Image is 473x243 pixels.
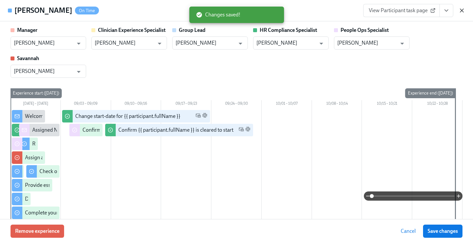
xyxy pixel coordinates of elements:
div: 09/03 – 09/09 [61,100,111,109]
span: Remove experience [15,228,59,234]
button: Open [235,38,246,49]
strong: Manager [17,27,37,33]
span: Slack [245,126,250,134]
div: 10/22 – 10/28 [412,100,462,109]
div: 10/08 – 10/14 [312,100,362,109]
div: Assign a Clinician Experience Specialist for {{ participant.fullName }} (start-date {{ participan... [25,154,285,161]
button: Remove experience [11,225,64,238]
div: Experience start ([DATE]) [10,88,62,98]
div: 10/15 – 10/21 [362,100,412,109]
div: Check out our recommended laptop specs [39,168,134,175]
button: Open [316,38,326,49]
strong: Savannah [17,55,39,61]
div: [DATE] – [DATE] [11,100,61,109]
button: Open [154,38,165,49]
button: Open [74,38,84,49]
button: Cancel [396,225,420,238]
strong: Clinician Experience Specialist [98,27,166,33]
span: View Participant task page [369,7,434,14]
span: Work Email [196,113,201,120]
button: View task page [439,4,453,17]
div: Change start-date for {{ participant.fullName }} [75,113,180,120]
div: Complete your drug screening [25,209,93,216]
div: Provide essential professional documentation [25,182,128,189]
div: Welcome from the Charlie Health Compliance Team 👋 [25,113,149,120]
span: Changes saved! [196,11,240,18]
div: Confirm cleared by People Ops [83,126,152,134]
button: Open [74,67,84,77]
button: Save changes [423,225,462,238]
div: 09/24 – 09/30 [211,100,262,109]
span: Save changes [428,228,458,234]
h4: [PERSON_NAME] [14,6,72,15]
strong: Group Lead [179,27,205,33]
div: Experience end ([DATE]) [405,88,456,98]
div: Register on the [US_STATE] [MEDICAL_DATA] website [32,140,154,147]
span: Cancel [401,228,416,234]
span: Work Email [239,126,244,134]
div: 09/17 – 09/23 [161,100,211,109]
span: Slack [202,113,207,120]
div: 09/10 – 09/16 [111,100,161,109]
div: 10/01 – 10/07 [262,100,312,109]
strong: People Ops Specialist [341,27,389,33]
span: On Time [75,8,99,13]
strong: HR Compliance Specialist [260,27,317,33]
div: Assigned New Hire [32,126,75,134]
button: Open [397,38,407,49]
a: View Participant task page [363,4,440,17]
div: Confirm {{ participant.fullName }} is cleared to start [118,126,233,134]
